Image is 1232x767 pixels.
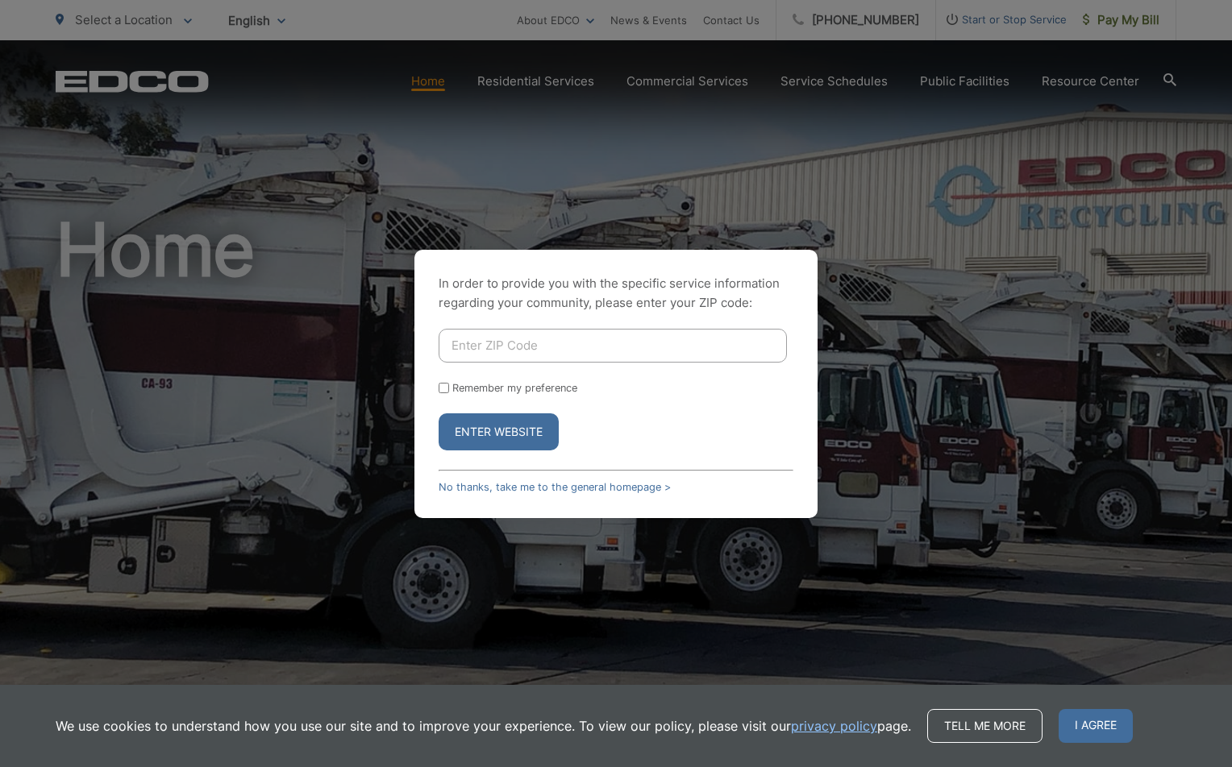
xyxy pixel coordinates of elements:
p: In order to provide you with the specific service information regarding your community, please en... [439,274,793,313]
label: Remember my preference [452,382,577,394]
button: Enter Website [439,413,559,450]
span: I agree [1059,709,1133,743]
p: We use cookies to understand how you use our site and to improve your experience. To view our pol... [56,716,911,736]
a: privacy policy [791,716,877,736]
a: No thanks, take me to the general homepage > [439,481,671,493]
input: Enter ZIP Code [439,329,787,363]
a: Tell me more [927,709,1043,743]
